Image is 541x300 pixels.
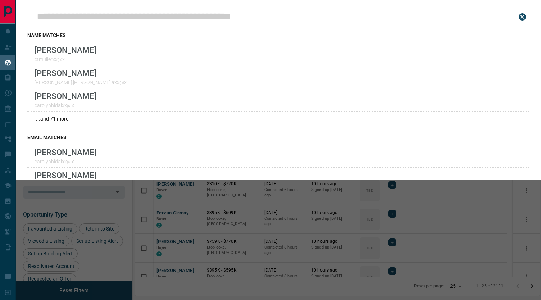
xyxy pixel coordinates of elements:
p: carolynhidalxx@x [35,103,96,108]
button: close search bar [515,10,529,24]
h3: name matches [27,32,529,38]
p: [PERSON_NAME] [35,147,96,157]
div: ...and 71 more [27,112,529,126]
p: carolynhidalxx@x [35,159,96,164]
p: [PERSON_NAME] [35,45,96,55]
p: [PERSON_NAME] [35,68,127,78]
p: [PERSON_NAME] [35,91,96,101]
p: [PERSON_NAME].[PERSON_NAME].axx@x [35,79,127,85]
p: [PERSON_NAME] [35,171,96,180]
h3: email matches [27,135,529,140]
p: ctmullerxx@x [35,56,96,62]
